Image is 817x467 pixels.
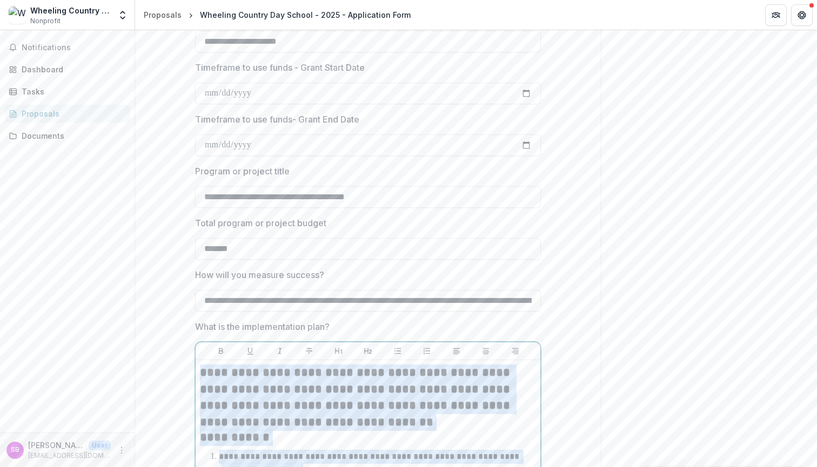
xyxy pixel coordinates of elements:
p: How will you measure success? [195,268,324,281]
img: Wheeling Country Day School [9,6,26,24]
button: Ordered List [420,344,433,357]
div: Sydney Burkle [11,446,19,454]
a: Tasks [4,83,130,100]
button: Align Left [450,344,463,357]
div: Tasks [22,86,122,97]
button: More [115,444,128,457]
button: Get Help [791,4,813,26]
p: Program or project title [195,165,290,178]
button: Bullet List [391,344,404,357]
span: Notifications [22,43,126,52]
button: Heading 2 [361,344,374,357]
span: Nonprofit [30,16,61,26]
p: Timeframe to use funds- Grant End Date [195,113,359,126]
nav: breadcrumb [139,7,415,23]
button: Strike [303,344,316,357]
button: Open entity switcher [115,4,130,26]
div: Dashboard [22,64,122,75]
p: Total program or project budget [195,216,326,229]
p: User [89,441,111,450]
div: Wheeling Country Day School - 2025 - Application Form [200,9,411,21]
button: Notifications [4,39,130,56]
button: Heading 1 [332,344,345,357]
p: What is the implementation plan? [195,320,330,333]
button: Underline [244,344,257,357]
button: Partners [765,4,787,26]
a: Dashboard [4,60,130,78]
button: Align Center [479,344,492,357]
div: Proposals [144,9,182,21]
button: Bold [215,344,227,357]
a: Documents [4,127,130,145]
div: Documents [22,130,122,141]
a: Proposals [139,7,186,23]
p: [EMAIL_ADDRESS][DOMAIN_NAME] [28,451,111,461]
p: Timeframe to use funds - Grant Start Date [195,61,365,74]
button: Italicize [273,344,286,357]
a: Proposals [4,105,130,123]
div: Proposals [22,108,122,119]
p: [PERSON_NAME] [28,439,84,451]
div: Wheeling Country Day School [30,5,111,16]
button: Align Right [509,344,522,357]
